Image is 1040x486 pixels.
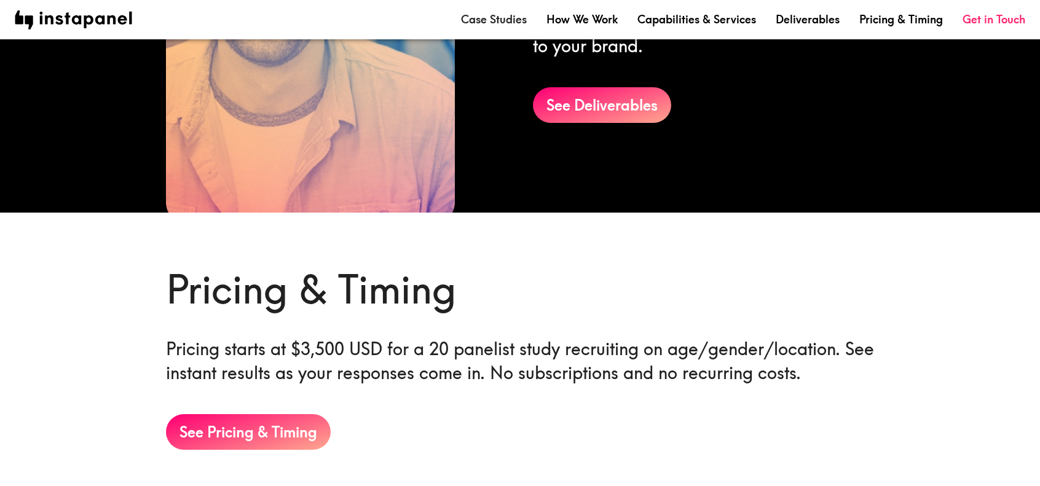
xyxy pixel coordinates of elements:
a: Get in Touch [963,12,1025,27]
h1: Pricing & Timing [166,262,874,317]
a: See Deliverables [533,87,671,123]
a: Deliverables [776,12,840,27]
h6: Pricing starts at $3,500 USD for a 20 panelist study recruiting on age/gender/location. See insta... [166,337,874,385]
a: Capabilities & Services [637,12,756,27]
a: How We Work [546,12,618,27]
a: See Pricing & Timing [166,414,331,450]
a: Case Studies [461,12,527,27]
img: instapanel [15,10,132,29]
a: Pricing & Timing [859,12,943,27]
